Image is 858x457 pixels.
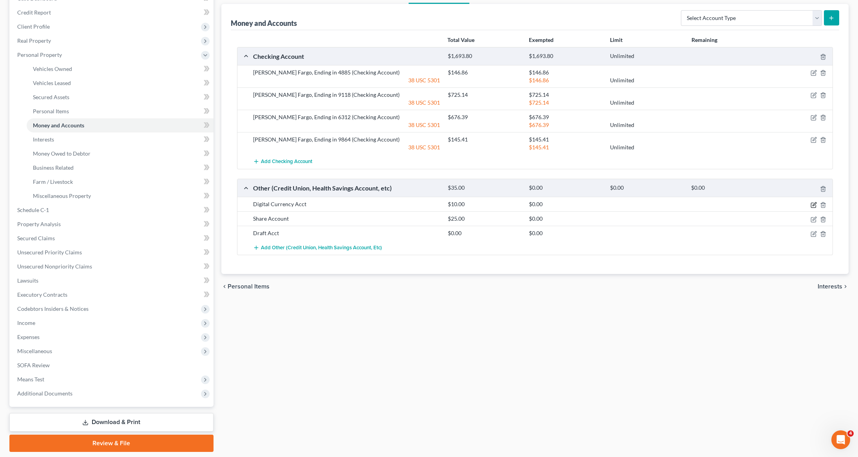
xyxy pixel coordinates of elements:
[19,36,56,42] b: A few hours
[17,291,67,298] span: Executory Contracts
[253,240,382,255] button: Add Other (Credit Union, Health Savings Account, etc)
[32,82,77,88] strong: All Cases View
[249,136,444,143] div: [PERSON_NAME] Fargo, Ending in 9864 (Checking Account)
[606,99,687,107] div: Unlimited
[444,113,525,121] div: $676.39
[11,245,214,259] a: Unsecured Priority Claims
[27,104,214,118] a: Personal Items
[17,263,92,270] span: Unsecured Nonpriority Claims
[529,36,554,43] strong: Exempted
[11,358,214,372] a: SOFA Review
[12,257,18,263] button: Emoji picker
[249,200,444,208] div: Digital Currency Acct
[27,90,214,104] a: Secured Assets
[818,283,849,290] button: Interests chevron_right
[249,121,444,129] div: 38 USC 5301
[11,5,214,20] a: Credit Report
[38,7,66,13] h1: Operator
[33,192,91,199] span: Miscellaneous Property
[33,80,71,86] span: Vehicles Leased
[525,215,606,223] div: $0.00
[32,102,73,109] strong: Amendments
[249,69,444,76] div: [PERSON_NAME] Fargo, Ending in 4885 (Checking Account)
[606,76,687,84] div: Unlimited
[11,259,214,274] a: Unsecured Nonpriority Claims
[17,23,50,30] span: Client Profile
[231,18,297,28] div: Money and Accounts
[5,3,20,18] button: go back
[32,123,87,138] strong: Download & Print Forms/Schedules
[606,184,687,192] div: $0.00
[6,171,150,204] div: Lindsey says…
[249,91,444,99] div: [PERSON_NAME] Fargo, Ending in 9118 (Checking Account)
[17,51,62,58] span: Personal Property
[249,99,444,107] div: 38 USC 5301
[134,254,147,266] button: Send a message…
[27,76,214,90] a: Vehicles Leased
[17,249,82,256] span: Unsecured Priority Claims
[6,49,150,74] div: Operator says…
[27,62,214,76] a: Vehicles Owned
[27,147,214,161] a: Money Owed to Debtor
[9,435,214,452] a: Review & File
[831,430,850,449] iframe: Intercom live chat
[24,95,150,116] div: Amendments
[253,154,312,169] button: Add Checking Account
[13,53,122,69] div: In the meantime, these articles might help:
[249,143,444,151] div: 38 USC 5301
[842,283,849,290] i: chevron_right
[447,36,474,43] strong: Total Value
[847,430,854,437] span: 4
[17,207,49,213] span: Schedule C-1
[17,221,61,227] span: Property Analysis
[24,74,150,95] div: All Cases View
[27,189,214,203] a: Miscellaneous Property
[11,203,214,217] a: Schedule C-1
[17,319,35,326] span: Income
[261,159,312,165] span: Add Checking Account
[17,390,72,397] span: Additional Documents
[525,53,606,60] div: $1,693.80
[9,413,214,432] a: Download & Print
[525,229,606,237] div: $0.00
[444,229,525,237] div: $0.00
[37,257,43,263] button: Upload attachment
[17,235,55,241] span: Secured Claims
[6,148,19,161] img: Profile image for Operator
[221,283,228,290] i: chevron_left
[27,161,214,175] a: Business Related
[22,4,35,17] img: Profile image for Operator
[525,121,606,129] div: $676.39
[525,69,606,76] div: $146.86
[6,74,150,171] div: Operator says…
[11,217,214,231] a: Property Analysis
[17,9,51,16] span: Credit Report
[33,108,69,114] span: Personal Items
[525,113,606,121] div: $676.39
[249,113,444,121] div: [PERSON_NAME] Fargo, Ending in 6312 (Checking Account)
[17,362,50,368] span: SOFA Review
[27,118,214,132] a: Money and Accounts
[33,150,91,157] span: Money Owed to Debtor
[13,28,122,43] div: Our usual reply time 🕒
[17,37,51,44] span: Real Property
[7,240,150,254] textarea: Message…
[33,122,84,129] span: Money and Accounts
[6,49,129,73] div: In the meantime, these articles might help:
[228,283,270,290] span: Personal Items
[606,143,687,151] div: Unlimited
[17,376,44,383] span: Means Test
[221,283,270,290] button: chevron_left Personal Items
[249,52,444,60] div: Checking Account
[13,176,122,199] div: Hi [PERSON_NAME]! We are investigating this for you now. I will report back!
[606,53,687,60] div: Unlimited
[54,151,128,158] span: More in the Help Center
[24,145,150,164] a: More in the Help Center
[444,215,525,223] div: $25.00
[687,184,768,192] div: $0.00
[17,334,40,340] span: Expenses
[444,200,525,208] div: $10.00
[11,288,214,302] a: Executory Contracts
[249,184,444,192] div: Other (Credit Union, Health Savings Account, etc)
[137,3,152,18] button: Home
